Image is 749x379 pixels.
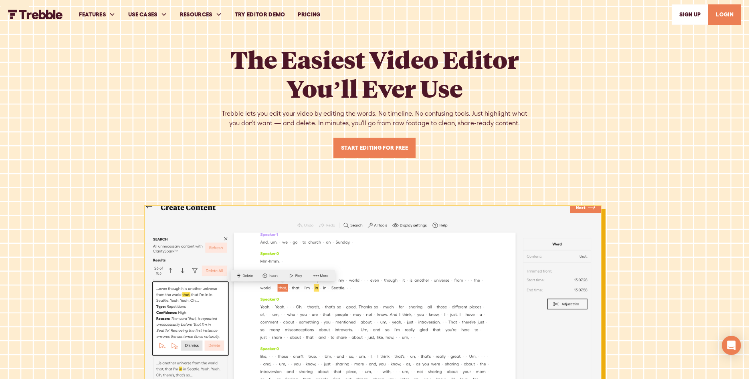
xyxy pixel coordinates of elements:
a: home [8,10,63,19]
a: SIGn UP [672,4,708,25]
div: USE CASES [122,1,174,28]
div: FEATURES [73,1,122,28]
div: RESOURCES [174,1,228,28]
a: PRICING [291,1,327,28]
div: Open Intercom Messenger [722,336,741,355]
div: FEATURES [79,10,106,19]
a: LOGIN [708,4,741,25]
img: Trebble FM Logo [8,10,63,19]
div: USE CASES [128,10,157,19]
a: Start Editing For Free [333,138,416,158]
div: Trebble lets you edit your video by editing the words. No timeline. No confusing tools. Just high... [221,109,529,128]
a: Try Editor Demo [228,1,292,28]
h1: The Easiest Video Editor You’ll Ever Use [221,45,529,102]
div: RESOURCES [180,10,212,19]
